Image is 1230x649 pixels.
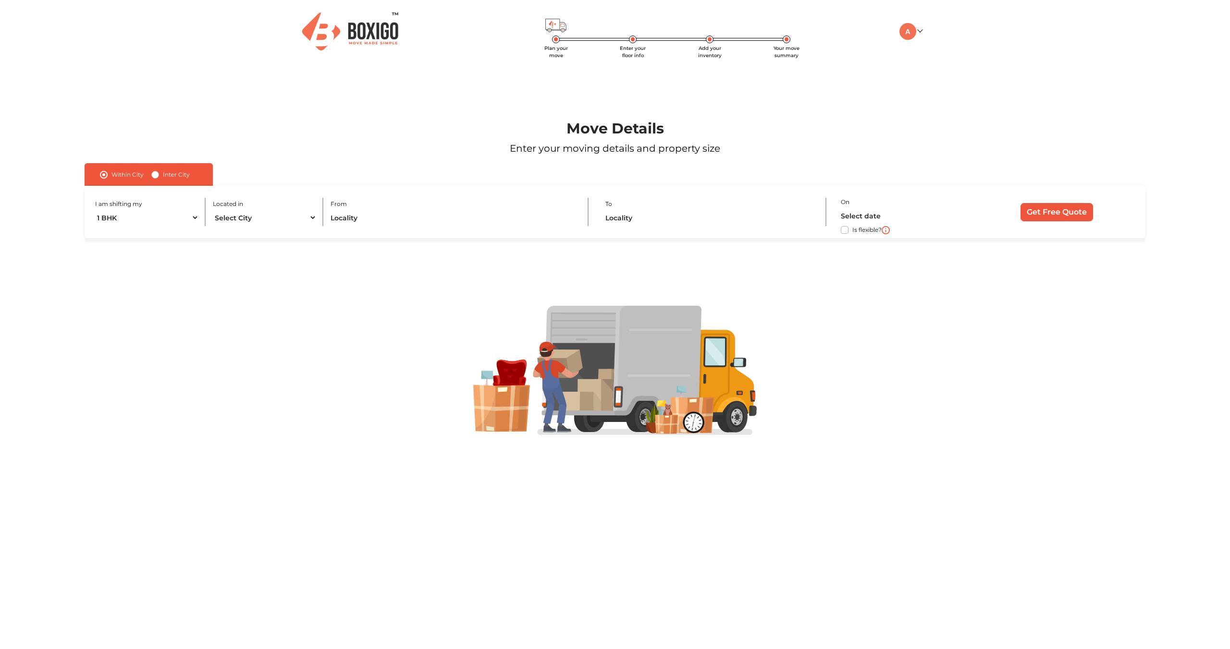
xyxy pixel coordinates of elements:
[605,200,612,208] label: To
[774,45,799,59] span: Your move summary
[331,209,574,226] input: Locality
[1021,203,1093,221] input: Get Free Quote
[852,224,882,234] label: Is flexible?
[49,120,1181,137] h1: Move Details
[698,45,722,59] span: Add your inventory
[331,200,347,208] label: From
[163,169,190,180] label: Inter City
[49,141,1181,156] p: Enter your moving details and property size
[605,209,814,226] input: Locality
[302,12,398,50] img: Boxigo
[841,198,849,206] label: On
[620,45,646,59] span: Enter your floor info
[95,200,142,208] label: I am shifting my
[841,207,963,224] input: Select date
[111,169,144,180] label: Within City
[544,45,568,59] span: Plan your move
[882,226,890,234] img: i
[213,200,243,208] label: Located in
